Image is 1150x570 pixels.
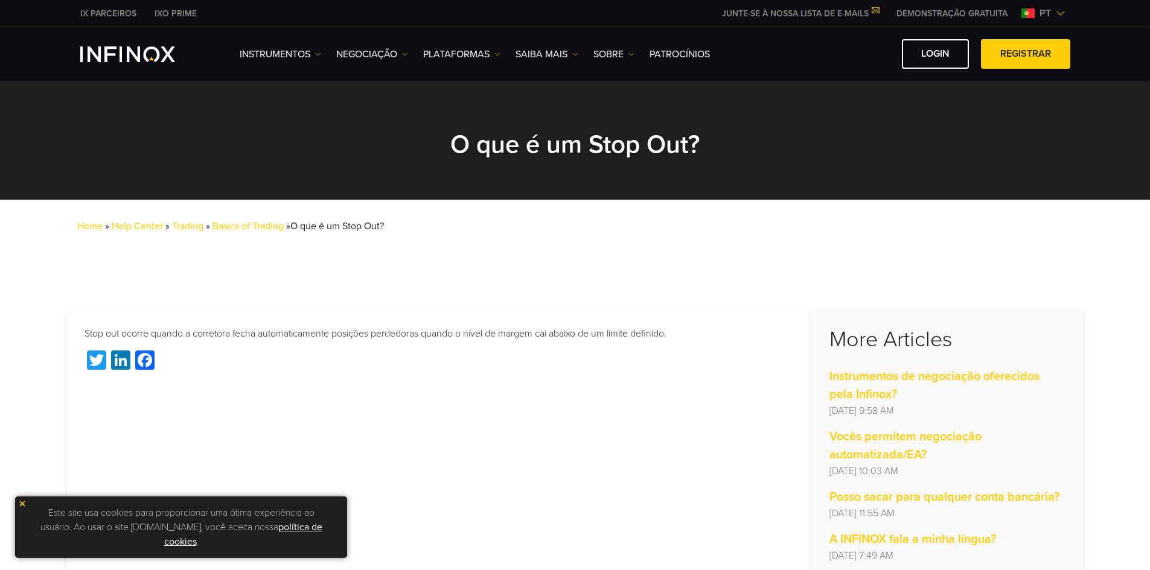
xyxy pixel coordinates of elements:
[829,369,1040,402] strong: Instrumentos de negociação oferecidos pela Infinox?
[112,220,163,232] a: Help Center
[240,47,321,62] a: Instrumentos
[18,499,27,508] img: yellow close icon
[105,220,109,232] span: »
[290,220,384,232] span: O que é um Stop Out?
[829,506,1065,521] p: [DATE] 11:55 AM
[77,220,103,232] a: Home
[336,47,408,62] a: NEGOCIAÇÃO
[829,404,1065,418] p: [DATE] 9:58 AM
[1035,6,1056,21] span: pt
[902,39,969,69] a: Login
[109,350,133,373] a: LinkedIn
[829,464,1065,478] p: [DATE] 10:03 AM
[829,367,1065,418] a: Instrumentos de negociação oferecidos pela Infinox? [DATE] 9:58 AM
[829,532,996,546] strong: A INFINOX fala a minha língua?
[829,548,1065,563] p: [DATE] 7:49 AM
[829,490,1059,504] strong: Posso sacar para qualquer conta bancária?
[286,220,384,232] span: »
[981,39,1070,69] a: Registrar
[650,47,710,62] a: Patrocínios
[165,220,384,232] span: »
[713,8,887,19] a: JUNTE-SE À NOSSA LISTA DE E-MAILS
[71,7,145,20] a: INFINOX
[887,7,1017,20] a: INFINOX MENU
[80,46,203,62] a: INFINOX Logo
[21,502,341,552] p: Este site usa cookies para proporcionar uma ótima experiência ao usuário. Ao usar o site [DOMAIN_...
[133,350,157,373] a: Facebook
[516,47,578,62] a: Saiba mais
[206,220,384,232] span: »
[172,220,203,232] a: Trading
[423,47,500,62] a: PLATAFORMAS
[593,47,634,62] a: SOBRE
[145,7,206,20] a: INFINOX
[829,488,1065,521] a: Posso sacar para qualquer conta bancária? [DATE] 11:55 AM
[85,326,793,341] p: Stop out ocorre quando a corretora fecha automaticamente posições perdedoras quando o nível de ma...
[829,429,982,462] strong: Vocês permitem negociação automatizada/EA?
[304,129,847,160] h2: O que é um Stop Out?
[829,326,1065,353] h3: More Articles
[829,530,1065,563] a: A INFINOX fala a minha língua? [DATE] 7:49 AM
[829,428,1065,478] a: Vocês permitem negociação automatizada/EA? [DATE] 10:03 AM
[85,350,109,373] a: Twitter
[212,220,284,232] a: Basics of Trading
